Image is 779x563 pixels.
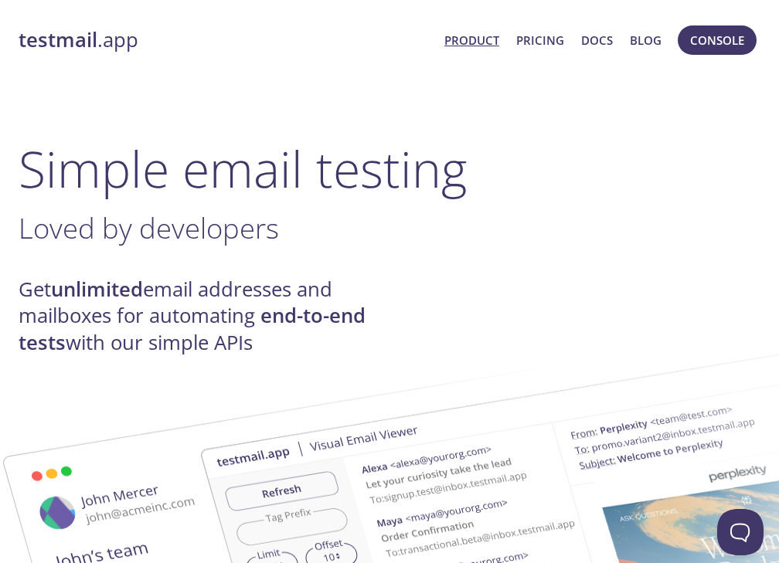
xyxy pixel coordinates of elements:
[19,27,432,53] a: testmail.app
[690,30,744,50] span: Console
[581,30,613,50] a: Docs
[444,30,499,50] a: Product
[630,30,662,50] a: Blog
[516,30,564,50] a: Pricing
[19,209,279,247] span: Loved by developers
[678,25,757,55] button: Console
[19,26,97,53] strong: testmail
[717,509,764,555] iframe: Help Scout Beacon - Open
[19,302,366,355] strong: end-to-end tests
[19,276,389,356] h4: Get email addresses and mailboxes for automating with our simple APIs
[51,276,143,303] strong: unlimited
[19,139,760,198] h1: Simple email testing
